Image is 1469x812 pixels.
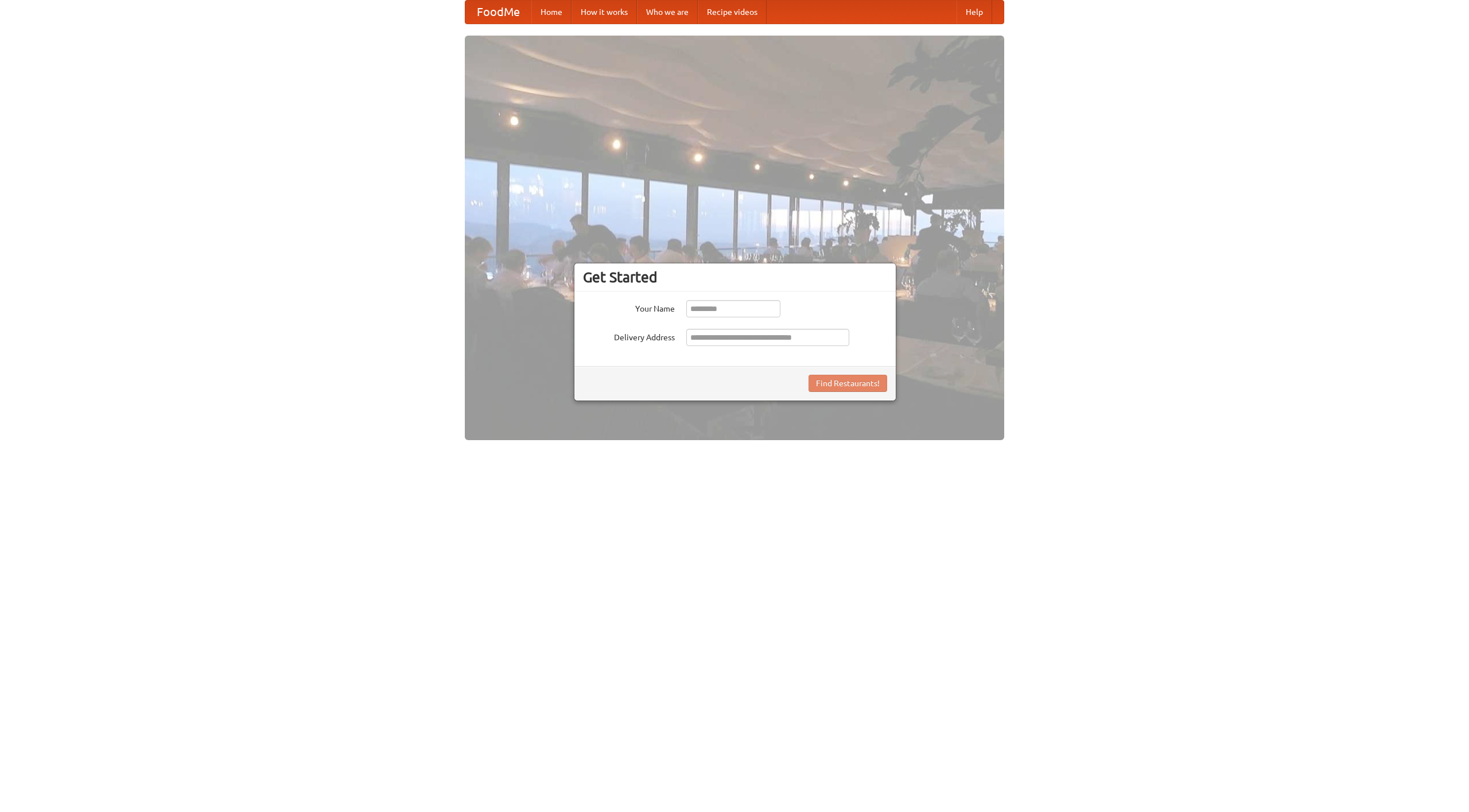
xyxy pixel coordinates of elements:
a: How it works [572,1,637,24]
a: Home [531,1,572,24]
h3: Get Started [583,269,887,286]
a: FoodMe [465,1,531,24]
a: Help [957,1,992,24]
label: Delivery Address [583,329,675,343]
label: Your Name [583,300,675,314]
a: Recipe videos [698,1,767,24]
a: Who we are [637,1,698,24]
button: Find Restaurants! [809,375,887,392]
